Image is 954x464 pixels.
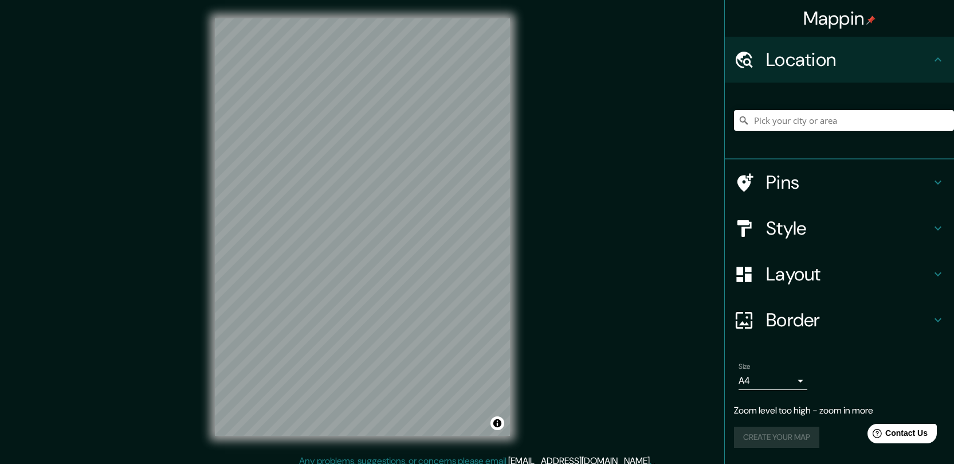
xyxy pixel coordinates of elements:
h4: Border [766,309,931,332]
iframe: Help widget launcher [852,419,941,451]
div: Layout [725,251,954,297]
div: Pins [725,159,954,205]
canvas: Map [215,18,510,436]
input: Pick your city or area [734,110,954,131]
div: Style [725,205,954,251]
h4: Location [766,48,931,71]
label: Size [739,362,751,372]
p: Zoom level too high - zoom in more [734,404,945,418]
h4: Mappin [803,7,876,30]
img: pin-icon.png [866,15,876,25]
h4: Style [766,217,931,240]
div: Border [725,297,954,343]
button: Toggle attribution [490,416,504,430]
h4: Pins [766,171,931,194]
div: Location [725,37,954,83]
h4: Layout [766,263,931,286]
div: A4 [739,372,807,390]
